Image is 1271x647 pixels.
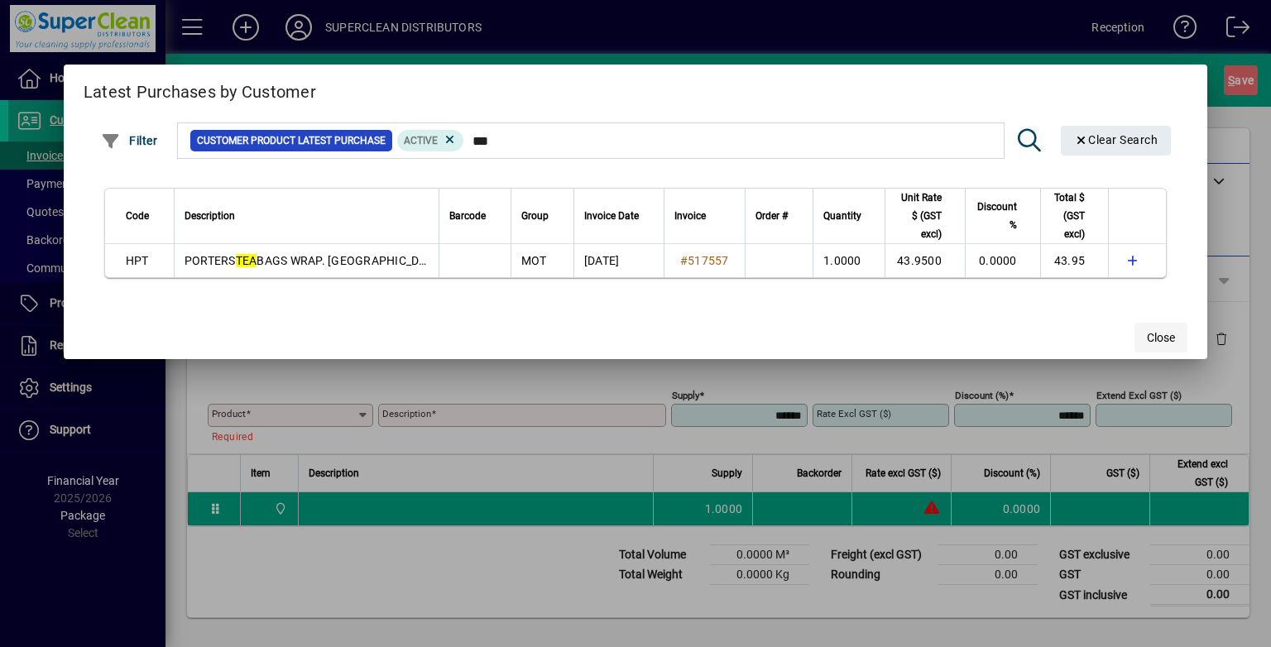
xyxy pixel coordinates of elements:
span: Barcode [449,207,486,225]
td: 43.9500 [885,244,965,277]
span: PORTERS BAGS WRAP. [GEOGRAPHIC_DATA] (500) [185,254,475,267]
button: Clear [1061,126,1172,156]
div: Invoice Date [584,207,654,225]
div: Invoice [674,207,735,225]
td: 0.0000 [965,244,1040,277]
span: Discount % [976,198,1017,234]
span: HPT [126,254,149,267]
div: Unit Rate $ (GST excl) [895,189,957,243]
em: TEA [236,254,257,267]
div: Discount % [976,198,1032,234]
button: Filter [97,126,162,156]
div: Description [185,207,429,225]
span: Code [126,207,149,225]
span: Invoice [674,207,706,225]
button: Close [1134,323,1187,352]
h2: Latest Purchases by Customer [64,65,1207,113]
a: #517557 [674,252,735,270]
span: Customer Product Latest Purchase [197,132,386,149]
span: MOT [521,254,547,267]
span: Active [404,135,438,146]
span: Unit Rate $ (GST excl) [895,189,942,243]
td: 1.0000 [813,244,885,277]
span: 517557 [688,254,729,267]
td: [DATE] [573,244,664,277]
span: # [680,254,688,267]
span: Clear Search [1074,133,1158,146]
div: Order # [755,207,803,225]
div: Code [126,207,164,225]
span: Invoice Date [584,207,639,225]
span: Filter [101,134,158,147]
span: Quantity [823,207,861,225]
span: Group [521,207,549,225]
div: Group [521,207,564,225]
td: 43.95 [1040,244,1109,277]
span: Total $ (GST excl) [1051,189,1086,243]
span: Close [1147,329,1175,347]
div: Total $ (GST excl) [1051,189,1101,243]
div: Barcode [449,207,501,225]
div: Quantity [823,207,876,225]
span: Order # [755,207,788,225]
span: Description [185,207,235,225]
mat-chip: Product Activation Status: Active [397,130,463,151]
